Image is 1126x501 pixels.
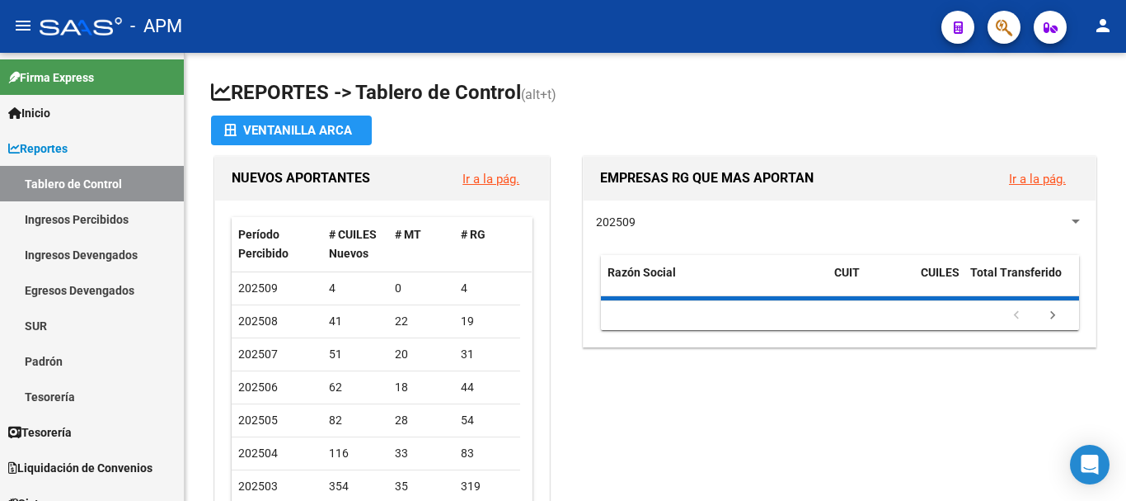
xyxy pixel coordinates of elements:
[238,447,278,460] span: 202504
[1070,445,1110,484] div: Open Intercom Messenger
[462,172,519,187] a: Ir a la pág.
[8,104,50,122] span: Inicio
[8,459,152,477] span: Liquidación de Convenios
[996,163,1079,194] button: Ir a la pág.
[395,279,448,298] div: 0
[600,170,814,186] span: EMPRESAS RG QUE MAS APORTAN
[521,87,556,102] span: (alt+t)
[461,279,514,298] div: 4
[322,217,388,272] datatable-header-cell: # CUILES Nuevos
[834,266,860,279] span: CUIT
[970,266,1062,279] span: Total Transferido
[224,116,359,145] div: Ventanilla ARCA
[1009,172,1066,187] a: Ir a la pág.
[461,312,514,331] div: 19
[329,345,382,364] div: 51
[13,16,33,35] mat-icon: menu
[8,139,68,158] span: Reportes
[461,444,514,463] div: 83
[8,423,72,442] span: Tesorería
[130,8,182,45] span: - APM
[395,444,448,463] div: 33
[238,347,278,361] span: 202507
[1001,307,1032,325] a: go to previous page
[238,281,278,295] span: 202509
[964,255,1079,310] datatable-header-cell: Total Transferido
[454,217,520,272] datatable-header-cell: # RG
[329,444,382,463] div: 116
[232,217,322,272] datatable-header-cell: Período Percibido
[211,79,1100,108] h1: REPORTES -> Tablero de Control
[601,255,828,310] datatable-header-cell: Razón Social
[828,255,914,310] datatable-header-cell: CUIT
[608,266,676,279] span: Razón Social
[329,411,382,430] div: 82
[238,480,278,493] span: 202503
[461,411,514,430] div: 54
[238,314,278,328] span: 202508
[232,170,370,186] span: NUEVOS APORTANTES
[329,477,382,496] div: 354
[238,414,278,427] span: 202505
[461,345,514,364] div: 31
[461,477,514,496] div: 319
[329,378,382,397] div: 62
[211,116,372,145] button: Ventanilla ARCA
[395,312,448,331] div: 22
[329,312,382,331] div: 41
[914,255,964,310] datatable-header-cell: CUILES
[329,228,377,260] span: # CUILES Nuevos
[1093,16,1113,35] mat-icon: person
[461,378,514,397] div: 44
[329,279,382,298] div: 4
[449,163,533,194] button: Ir a la pág.
[395,477,448,496] div: 35
[395,411,448,430] div: 28
[461,228,486,241] span: # RG
[395,345,448,364] div: 20
[395,378,448,397] div: 18
[596,215,636,229] span: 202509
[1037,307,1068,325] a: go to next page
[921,266,959,279] span: CUILES
[238,228,289,260] span: Período Percibido
[8,69,94,87] span: Firma Express
[238,380,278,394] span: 202506
[388,217,454,272] datatable-header-cell: # MT
[395,228,421,241] span: # MT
